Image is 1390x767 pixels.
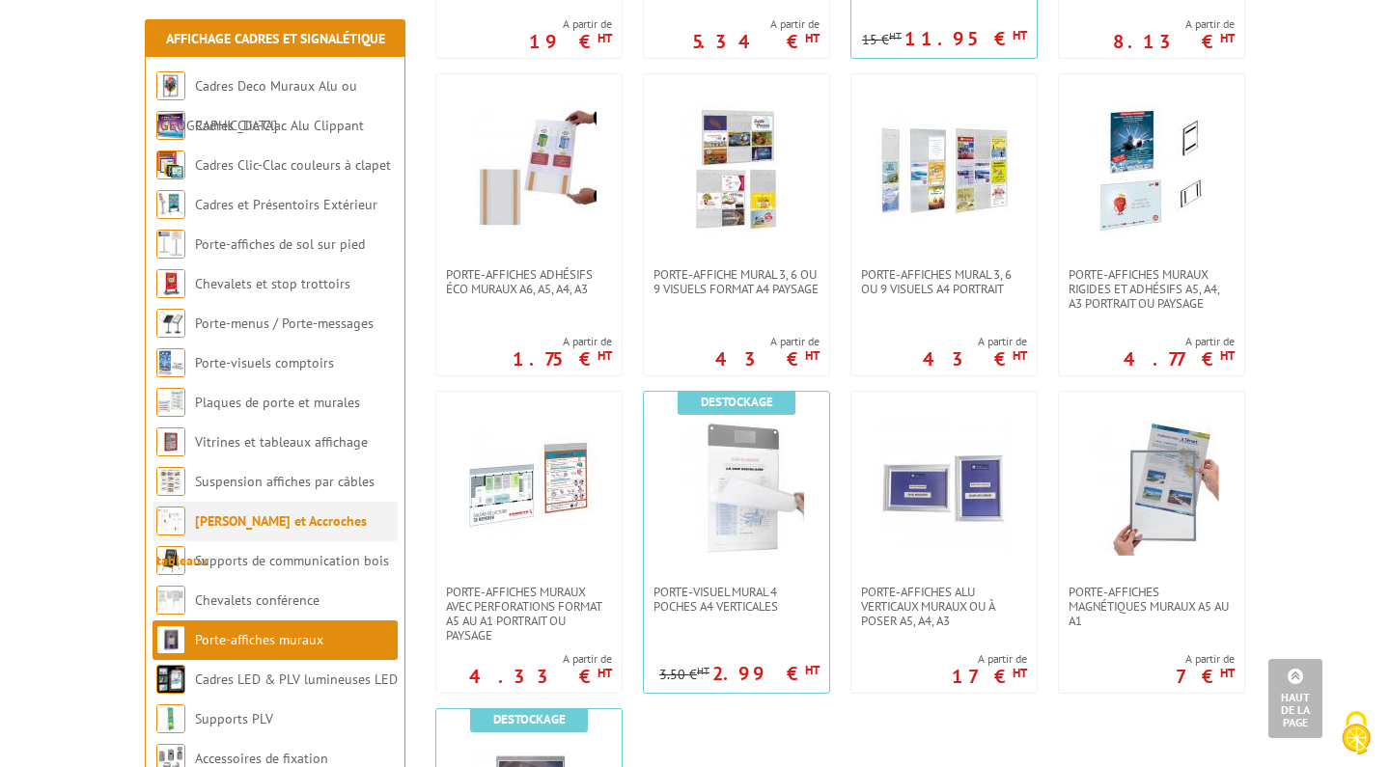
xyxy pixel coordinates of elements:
[1069,585,1235,628] span: Porte-affiches magnétiques muraux A5 au A1
[952,671,1027,682] p: 17 €
[461,421,597,556] img: Porte-affiches muraux avec perforations format A5 au A1 portrait ou paysage
[923,334,1027,349] span: A partir de
[1069,267,1235,311] span: Porte-affiches muraux rigides et adhésifs A5, A4, A3 portrait ou paysage
[166,30,385,47] a: Affichage Cadres et Signalétique
[1124,353,1235,365] p: 4.77 €
[156,586,185,615] img: Chevalets conférence
[701,394,773,410] b: Destockage
[195,156,391,174] a: Cadres Clic-Clac couleurs à clapet
[876,103,1012,238] img: Porte-affiches mural 3, 6 ou 9 visuels A4 portrait
[195,354,334,371] a: Porte-visuels comptoirs
[1084,103,1219,238] img: Porte-affiches muraux rigides et adhésifs A5, A4, A3 portrait ou paysage
[156,309,185,338] img: Porte-menus / Porte-messages
[1113,16,1235,32] span: A partir de
[156,512,367,569] a: [PERSON_NAME] et Accroches tableaux
[156,230,185,259] img: Porte-affiches de sol sur pied
[669,103,804,238] img: Porte-affiche mural 3, 6 ou 9 visuels format A4 paysage
[805,347,820,364] sup: HT
[156,625,185,654] img: Porte-affiches muraux
[446,267,612,296] span: Porte-affiches adhésifs éco muraux A6, A5, A4, A3
[195,552,389,569] a: Supports de communication bois
[889,29,902,42] sup: HT
[861,585,1027,628] span: Porte-affiches alu verticaux muraux ou à poser A5, A4, A3
[644,267,829,296] a: Porte-affiche mural 3, 6 ou 9 visuels format A4 paysage
[1268,659,1322,738] a: Haut de la page
[1013,347,1027,364] sup: HT
[156,269,185,298] img: Chevalets et stop trottoirs
[851,585,1037,628] a: Porte-affiches alu verticaux muraux ou à poser A5, A4, A3
[1124,334,1235,349] span: A partir de
[195,750,328,767] a: Accessoires de fixation
[195,315,374,332] a: Porte-menus / Porte-messages
[805,30,820,46] sup: HT
[156,507,185,535] img: Cimaises et Accroches tableaux
[923,353,1027,365] p: 43 €
[156,77,357,134] a: Cadres Deco Muraux Alu ou [GEOGRAPHIC_DATA]
[1113,36,1235,47] p: 8.13 €
[1013,665,1027,681] sup: HT
[195,591,320,609] a: Chevalets conférence
[156,71,185,100] img: Cadres Deco Muraux Alu ou Bois
[436,585,622,643] a: Porte-affiches muraux avec perforations format A5 au A1 portrait ou paysage
[529,16,612,32] span: A partir de
[436,267,622,296] a: Porte-affiches adhésifs éco muraux A6, A5, A4, A3
[876,421,1012,556] img: Porte-affiches alu verticaux muraux ou à poser A5, A4, A3
[1332,709,1380,757] img: Cookies (fenêtre modale)
[461,103,597,238] img: Porte-affiches adhésifs éco muraux A6, A5, A4, A3
[598,665,612,681] sup: HT
[715,334,820,349] span: A partir de
[952,651,1027,667] span: A partir de
[195,671,398,688] a: Cadres LED & PLV lumineuses LED
[1220,665,1235,681] sup: HT
[1176,671,1235,682] p: 7 €
[156,388,185,417] img: Plaques de porte et murales
[469,671,612,682] p: 4.33 €
[493,711,566,727] b: Destockage
[156,427,185,456] img: Vitrines et tableaux affichage
[195,710,273,727] a: Supports PLV
[715,353,820,365] p: 43 €
[1220,30,1235,46] sup: HT
[156,190,185,219] img: Cadres et Présentoirs Extérieur
[598,30,612,46] sup: HT
[195,117,364,134] a: Cadres Clic-Clac Alu Clippant
[851,267,1037,296] a: Porte-affiches mural 3, 6 ou 9 visuels A4 portrait
[156,665,185,694] img: Cadres LED & PLV lumineuses LED
[861,267,1027,296] span: Porte-affiches mural 3, 6 ou 9 visuels A4 portrait
[1059,267,1244,311] a: Porte-affiches muraux rigides et adhésifs A5, A4, A3 portrait ou paysage
[195,394,360,411] a: Plaques de porte et murales
[653,585,820,614] span: Porte-Visuel mural 4 poches A4 verticales
[644,585,829,614] a: Porte-Visuel mural 4 poches A4 verticales
[653,267,820,296] span: Porte-affiche mural 3, 6 ou 9 visuels format A4 paysage
[692,16,820,32] span: A partir de
[513,353,612,365] p: 1.75 €
[195,196,377,213] a: Cadres et Présentoirs Extérieur
[156,704,185,733] img: Supports PLV
[446,585,612,643] span: Porte-affiches muraux avec perforations format A5 au A1 portrait ou paysage
[195,235,365,253] a: Porte-affiches de sol sur pied
[1322,701,1390,767] button: Cookies (fenêtre modale)
[195,433,368,451] a: Vitrines et tableaux affichage
[712,668,820,679] p: 2.99 €
[529,36,612,47] p: 19 €
[598,347,612,364] sup: HT
[659,668,709,682] p: 3.50 €
[669,421,804,556] img: Porte-Visuel mural 4 poches A4 verticales
[469,651,612,667] span: A partir de
[1220,347,1235,364] sup: HT
[1084,421,1219,556] img: Porte-affiches magnétiques muraux A5 au A1
[156,151,185,179] img: Cadres Clic-Clac couleurs à clapet
[805,662,820,678] sup: HT
[692,36,820,47] p: 5.34 €
[904,33,1027,44] p: 11.95 €
[195,275,350,292] a: Chevalets et stop trottoirs
[195,473,375,490] a: Suspension affiches par câbles
[513,334,612,349] span: A partir de
[862,33,902,47] p: 15 €
[697,664,709,677] sup: HT
[156,467,185,496] img: Suspension affiches par câbles
[1059,585,1244,628] a: Porte-affiches magnétiques muraux A5 au A1
[195,631,323,648] a: Porte-affiches muraux
[1176,651,1235,667] span: A partir de
[156,348,185,377] img: Porte-visuels comptoirs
